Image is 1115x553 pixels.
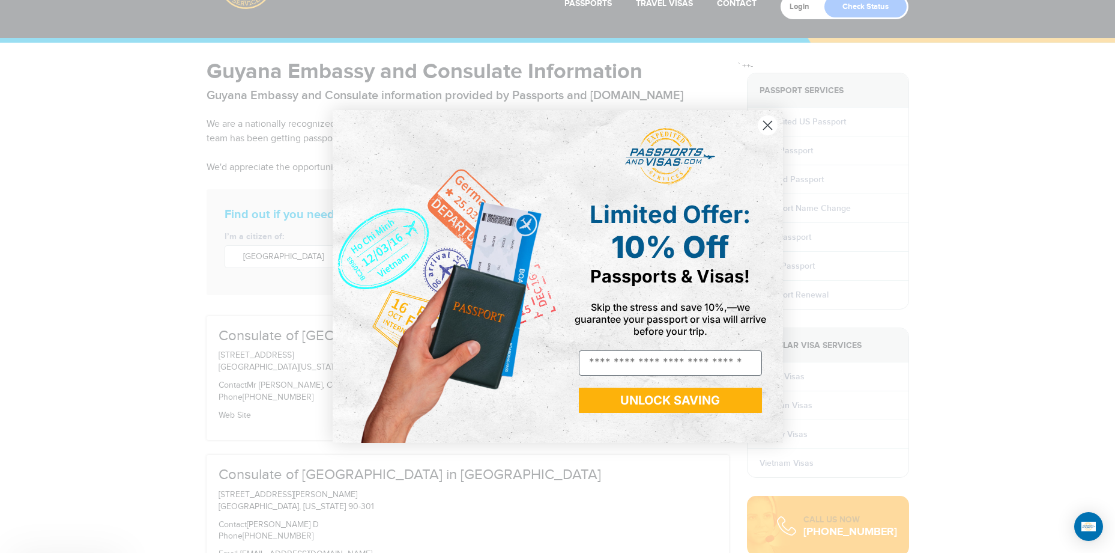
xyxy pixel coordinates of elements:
img: passports and visas [625,128,715,185]
div: Open Intercom Messenger [1074,512,1103,541]
span: Skip the stress and save 10%,—we guarantee your passport or visa will arrive before your trip. [575,301,766,337]
span: Passports & Visas! [590,266,750,287]
button: UNLOCK SAVING [579,388,762,413]
img: de9cda0d-0715-46ca-9a25-073762a91ba7.png [333,110,558,442]
span: Limited Offer: [590,200,751,229]
button: Close dialog [757,115,778,136]
span: 10% Off [611,229,729,265]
